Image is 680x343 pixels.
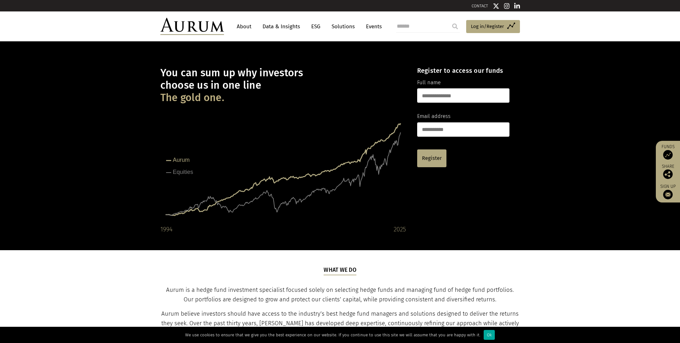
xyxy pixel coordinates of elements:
[328,21,358,32] a: Solutions
[417,149,446,167] a: Register
[160,224,172,234] div: 1994
[449,20,461,33] input: Submit
[659,184,677,199] a: Sign up
[173,169,193,175] tspan: Equities
[663,190,673,199] img: Sign up to our newsletter
[394,224,406,234] div: 2025
[504,3,510,9] img: Instagram icon
[466,20,520,33] a: Log in/Register
[471,23,504,30] span: Log in/Register
[417,112,451,120] label: Email address
[160,67,406,104] h1: You can sum up why investors choose us in one line
[259,21,303,32] a: Data & Insights
[161,310,519,336] span: Aurum believe investors should have access to the industry’s best hedge fund managers and solutio...
[160,18,224,35] img: Aurum
[308,21,324,32] a: ESG
[417,67,509,74] h4: Register to access our funds
[472,3,488,8] a: CONTACT
[160,92,224,104] span: The gold one.
[663,150,673,160] img: Access Funds
[417,79,441,87] label: Full name
[514,3,520,9] img: Linkedin icon
[234,21,255,32] a: About
[659,164,677,179] div: Share
[166,286,514,303] span: Aurum is a hedge fund investment specialist focused solely on selecting hedge funds and managing ...
[493,3,499,9] img: Twitter icon
[173,157,190,163] tspan: Aurum
[324,266,356,275] h5: What we do
[484,330,495,340] div: Ok
[663,169,673,179] img: Share this post
[659,144,677,160] a: Funds
[363,21,382,32] a: Events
